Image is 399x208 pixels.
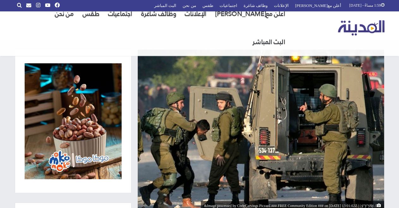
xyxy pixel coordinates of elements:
img: تلفزيون المدينة [338,20,384,36]
a: البث المباشر [248,28,290,56]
